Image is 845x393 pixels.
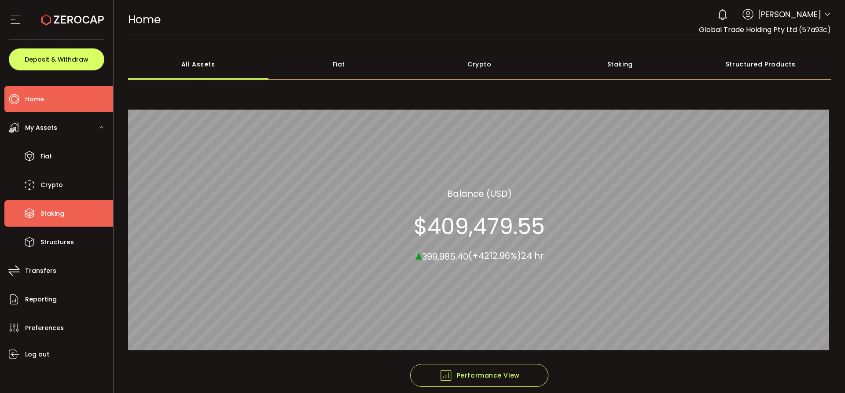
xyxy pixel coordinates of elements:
span: Deposit & Withdraw [25,56,88,62]
span: Fiat [40,150,52,163]
span: 24 hr [521,250,544,262]
section: Balance (USD) [447,187,512,200]
span: Home [128,12,161,27]
span: Preferences [25,322,64,334]
span: Performance View [439,369,520,382]
span: (+4212.96%) [468,250,521,262]
span: 399,985.40 [422,250,468,262]
span: Crypto [40,179,63,191]
iframe: Chat Widget [801,351,845,393]
span: Structures [40,236,74,249]
span: Reporting [25,293,57,306]
span: Staking [40,207,64,220]
div: All Assets [128,49,269,80]
button: Deposit & Withdraw [9,48,104,70]
span: My Assets [25,121,57,134]
span: Transfers [25,264,56,277]
section: $409,479.55 [414,213,545,239]
span: [PERSON_NAME] [758,8,821,20]
span: Log out [25,348,49,361]
div: Staking [550,49,691,80]
div: Fiat [268,49,409,80]
span: Global Trade Holding Pty Ltd (57a93c) [699,25,831,35]
span: ▴ [415,245,422,264]
div: Structured Products [691,49,831,80]
div: Crypto [409,49,550,80]
span: Home [25,93,44,106]
button: Performance View [410,364,548,387]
